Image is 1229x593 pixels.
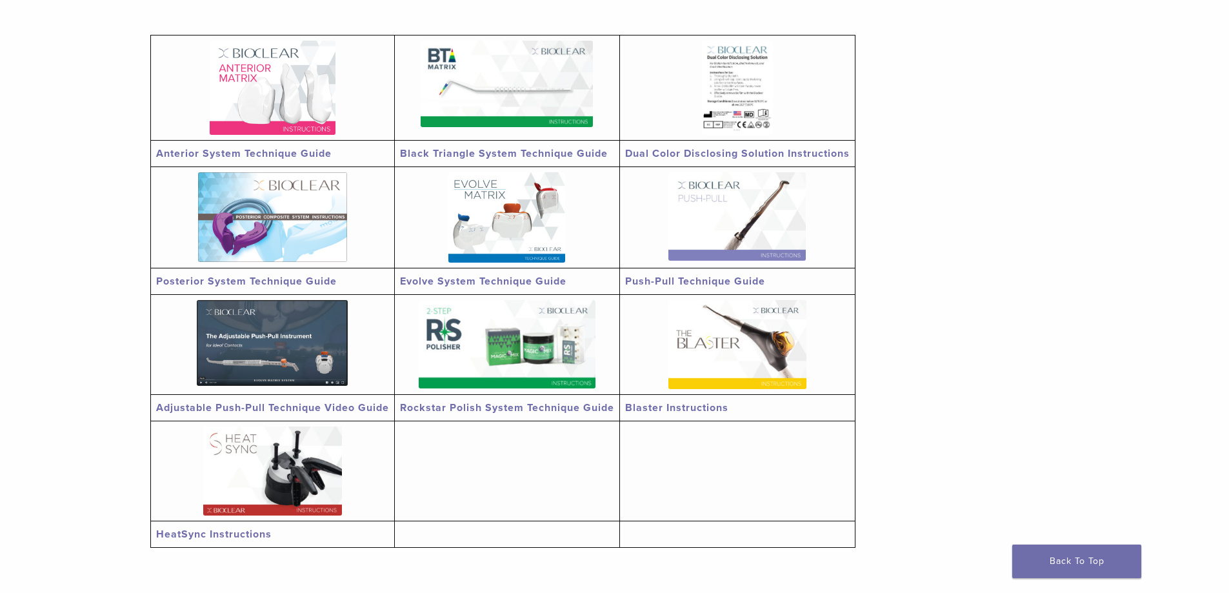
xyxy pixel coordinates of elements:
[400,401,614,414] a: Rockstar Polish System Technique Guide
[156,147,332,160] a: Anterior System Technique Guide
[156,528,272,541] a: HeatSync Instructions
[625,147,850,160] a: Dual Color Disclosing Solution Instructions
[400,275,566,288] a: Evolve System Technique Guide
[156,401,389,414] a: Adjustable Push-Pull Technique Video Guide
[400,147,608,160] a: Black Triangle System Technique Guide
[625,275,765,288] a: Push-Pull Technique Guide
[156,275,337,288] a: Posterior System Technique Guide
[625,401,728,414] a: Blaster Instructions
[1012,545,1141,578] a: Back To Top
